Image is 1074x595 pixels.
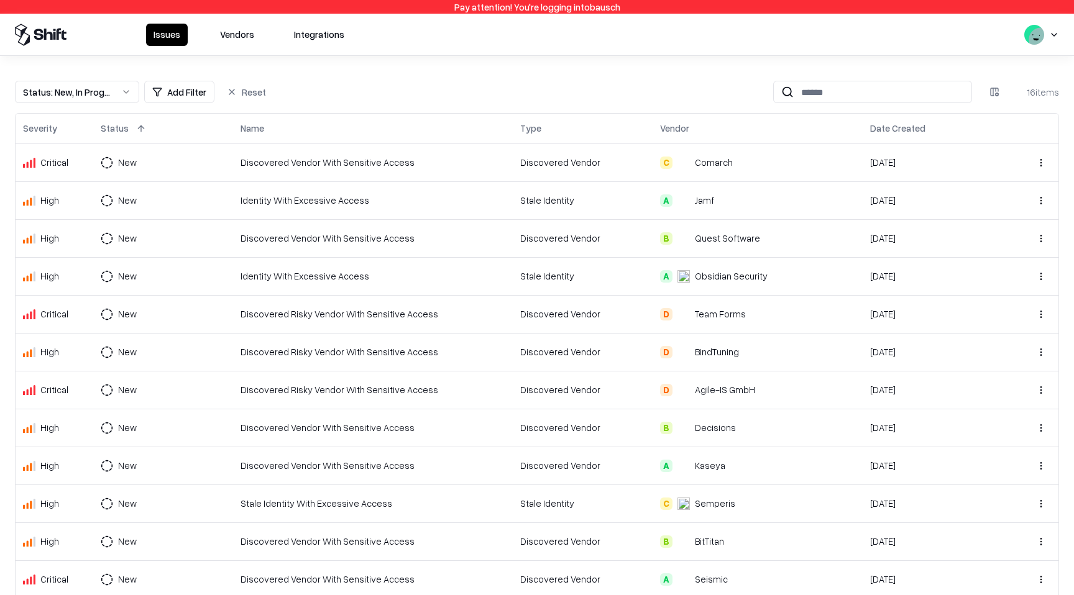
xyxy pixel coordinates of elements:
div: Discovered Vendor [520,459,645,472]
div: A [660,460,672,472]
img: Agile-IS GmbH [677,384,690,396]
div: High [40,535,59,548]
div: Discovered Vendor With Sensitive Access [241,156,505,169]
button: New [101,568,159,591]
div: Vendor [660,122,689,135]
div: Discovered Vendor [520,307,645,320]
img: Seismic [677,573,690,586]
div: Semperis [695,497,735,510]
div: New [118,156,137,169]
div: Obsidian Security [695,270,768,283]
div: Discovered Risky Vendor With Sensitive Access [241,345,505,358]
div: New [118,307,137,320]
div: New [118,270,137,283]
div: High [40,194,59,207]
div: New [118,535,137,548]
div: Discovered Vendor With Sensitive Access [241,573,505,586]
img: BitTitan [677,535,690,548]
img: BindTuning [677,346,690,358]
div: [DATE] [870,232,995,245]
button: New [101,530,159,553]
div: Discovered Vendor [520,383,645,396]
div: B [660,422,672,434]
div: [DATE] [870,156,995,169]
img: Semperis [677,497,690,510]
div: [DATE] [870,421,995,434]
div: High [40,270,59,283]
img: Obsidian Security [677,270,690,283]
button: New [101,379,159,401]
div: A [660,270,672,283]
button: New [101,493,159,515]
div: High [40,459,59,472]
img: Team Forms [677,308,690,320]
div: [DATE] [870,497,995,510]
div: D [660,384,672,396]
div: Critical [40,156,68,169]
div: New [118,232,137,245]
button: New [101,265,159,288]
button: New [101,189,159,212]
div: Name [241,122,264,135]
div: BitTitan [695,535,724,548]
div: New [118,459,137,472]
div: B [660,232,672,245]
div: Discovered Vendor [520,421,645,434]
div: [DATE] [870,270,995,283]
div: New [118,383,137,396]
div: B [660,535,672,548]
div: C [660,157,672,169]
button: New [101,227,159,250]
div: New [118,194,137,207]
div: Discovered Vendor [520,156,645,169]
div: Stale Identity [520,270,645,283]
button: New [101,417,159,439]
div: [DATE] [870,573,995,586]
div: Discovered Risky Vendor With Sensitive Access [241,383,505,396]
div: Discovered Risky Vendor With Sensitive Access [241,307,505,320]
div: Stale Identity [520,497,645,510]
img: Decisions [677,422,690,434]
div: Discovered Vendor [520,573,645,586]
div: A [660,573,672,586]
div: New [118,421,137,434]
img: Jamf [677,194,690,207]
div: D [660,308,672,320]
div: D [660,346,672,358]
div: High [40,345,59,358]
div: Critical [40,573,68,586]
div: Identity With Excessive Access [241,194,505,207]
div: New [118,497,137,510]
div: Discovered Vendor With Sensitive Access [241,421,505,434]
div: Quest Software [695,232,760,245]
div: [DATE] [870,194,995,207]
div: Discovered Vendor [520,232,645,245]
img: Quest Software [677,232,690,245]
img: Comarch [677,157,690,169]
button: New [101,455,159,477]
div: Team Forms [695,307,746,320]
div: Comarch [695,156,733,169]
div: Discovered Vendor With Sensitive Access [241,459,505,472]
div: Date Created [870,122,925,135]
div: Critical [40,383,68,396]
div: Jamf [695,194,714,207]
div: Kaseya [695,459,725,472]
button: New [101,303,159,325]
div: Type [520,122,541,135]
div: Severity [23,122,57,135]
div: 16 items [1009,86,1059,99]
button: Reset [219,81,273,103]
div: [DATE] [870,383,995,396]
div: Agile-IS GmbH [695,383,755,396]
div: Status : New, In Progress [23,86,111,99]
button: Integrations [287,24,352,46]
div: New [118,573,137,586]
div: Stale Identity With Excessive Access [241,497,505,510]
div: C [660,497,672,510]
div: Discovered Vendor With Sensitive Access [241,232,505,245]
div: New [118,345,137,358]
button: New [101,341,159,363]
button: Vendors [213,24,262,46]
div: Stale Identity [520,194,645,207]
